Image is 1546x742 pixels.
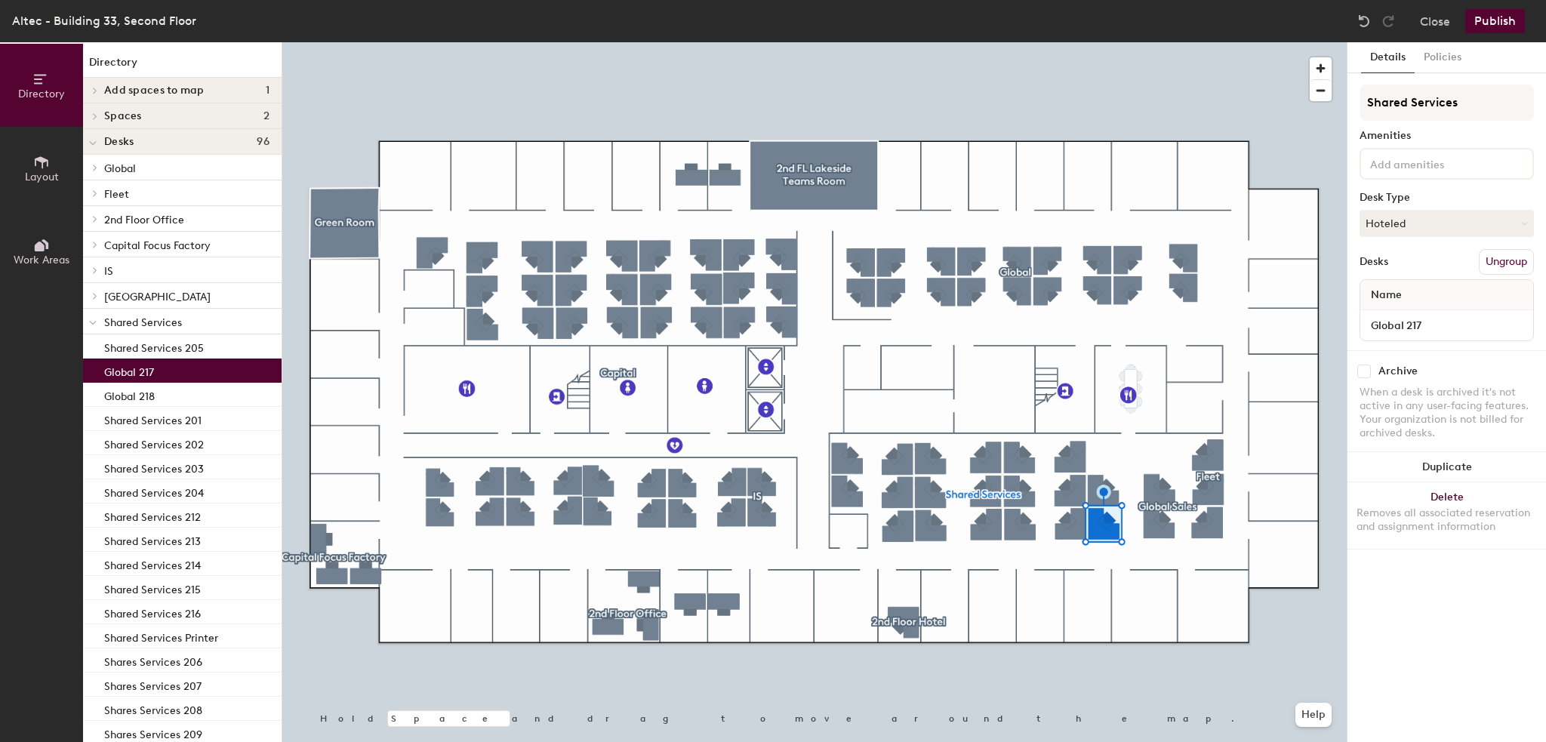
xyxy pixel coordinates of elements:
div: Desks [1360,256,1388,268]
div: Archive [1378,365,1418,377]
div: Altec - Building 33, Second Floor [12,11,196,30]
button: Close [1420,9,1450,33]
div: Desk Type [1360,192,1534,204]
p: Shared Services 204 [104,482,204,500]
input: Add amenities [1367,154,1503,172]
p: Shared Services 202 [104,434,204,451]
p: Shared Services 215 [104,579,201,596]
span: Shared Services [104,316,182,329]
span: IS [104,265,113,278]
p: Shared Services 203 [104,458,204,476]
p: Shared Services 214 [104,555,201,572]
div: Removes all associated reservation and assignment information [1357,506,1537,534]
input: Unnamed desk [1363,315,1530,336]
button: Duplicate [1347,452,1546,482]
p: Shares Services 209 [104,724,202,741]
span: 2 [263,110,269,122]
p: Shared Services 205 [104,337,204,355]
span: Desks [104,136,134,148]
p: Shares Services 206 [104,651,202,669]
span: Fleet [104,188,129,201]
img: Redo [1381,14,1396,29]
p: Shared Services Printer [104,627,218,645]
span: 2nd Floor Office [104,214,184,226]
span: Add spaces to map [104,85,205,97]
span: Spaces [104,110,142,122]
button: Publish [1465,9,1525,33]
span: Layout [25,171,59,183]
span: [GEOGRAPHIC_DATA] [104,291,211,303]
span: Global [104,162,136,175]
button: Help [1295,703,1332,727]
p: Shared Services 213 [104,531,201,548]
h1: Directory [83,54,282,78]
p: Shared Services 216 [104,603,201,620]
span: Work Areas [14,254,69,266]
p: Shares Services 208 [104,700,202,717]
p: Shared Services 212 [104,506,201,524]
button: Ungroup [1479,249,1534,275]
button: DeleteRemoves all associated reservation and assignment information [1347,482,1546,549]
p: Shared Services 201 [104,410,202,427]
button: Hoteled [1360,210,1534,237]
span: 96 [257,136,269,148]
div: When a desk is archived it's not active in any user-facing features. Your organization is not bil... [1360,386,1534,440]
button: Policies [1415,42,1471,73]
p: Global 218 [104,386,155,403]
img: Undo [1357,14,1372,29]
div: Amenities [1360,130,1534,142]
span: Capital Focus Factory [104,239,211,252]
button: Details [1361,42,1415,73]
span: 1 [266,85,269,97]
span: Name [1363,282,1409,309]
span: Directory [18,88,65,100]
p: Shares Services 207 [104,676,202,693]
p: Global 217 [104,362,154,379]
